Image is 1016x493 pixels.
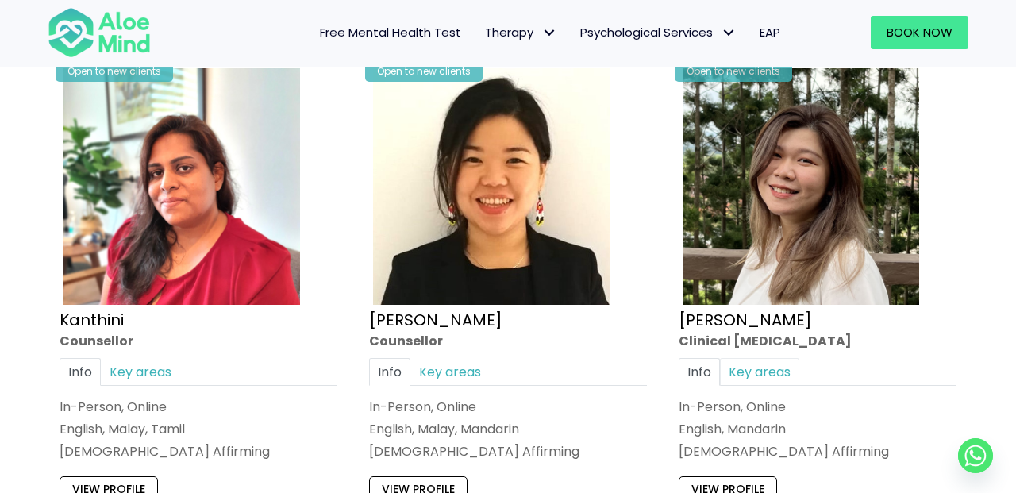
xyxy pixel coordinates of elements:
[679,331,956,349] div: Clinical [MEDICAL_DATA]
[369,357,410,385] a: Info
[683,68,919,305] img: Kelly Clinical Psychologist
[60,331,337,349] div: Counsellor
[369,331,647,349] div: Counsellor
[485,24,556,40] span: Therapy
[887,24,952,40] span: Book Now
[717,21,740,44] span: Psychological Services: submenu
[473,16,568,49] a: TherapyTherapy: submenu
[369,420,647,438] p: English, Malay, Mandarin
[56,60,173,82] div: Open to new clients
[871,16,968,49] a: Book Now
[101,357,180,385] a: Key areas
[720,357,799,385] a: Key areas
[675,60,792,82] div: Open to new clients
[679,398,956,416] div: In-Person, Online
[760,24,780,40] span: EAP
[580,24,736,40] span: Psychological Services
[679,308,812,330] a: [PERSON_NAME]
[410,357,490,385] a: Key areas
[679,357,720,385] a: Info
[320,24,461,40] span: Free Mental Health Test
[369,398,647,416] div: In-Person, Online
[60,308,124,330] a: Kanthini
[60,420,337,438] p: English, Malay, Tamil
[60,442,337,460] div: [DEMOGRAPHIC_DATA] Affirming
[537,21,560,44] span: Therapy: submenu
[308,16,473,49] a: Free Mental Health Test
[958,438,993,473] a: Whatsapp
[568,16,748,49] a: Psychological ServicesPsychological Services: submenu
[365,60,483,82] div: Open to new clients
[369,308,502,330] a: [PERSON_NAME]
[373,68,610,305] img: Karen Counsellor
[60,398,337,416] div: In-Person, Online
[369,442,647,460] div: [DEMOGRAPHIC_DATA] Affirming
[748,16,792,49] a: EAP
[171,16,792,49] nav: Menu
[679,442,956,460] div: [DEMOGRAPHIC_DATA] Affirming
[63,68,300,305] img: Kanthini-profile
[679,420,956,438] p: English, Mandarin
[48,6,151,59] img: Aloe mind Logo
[60,357,101,385] a: Info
